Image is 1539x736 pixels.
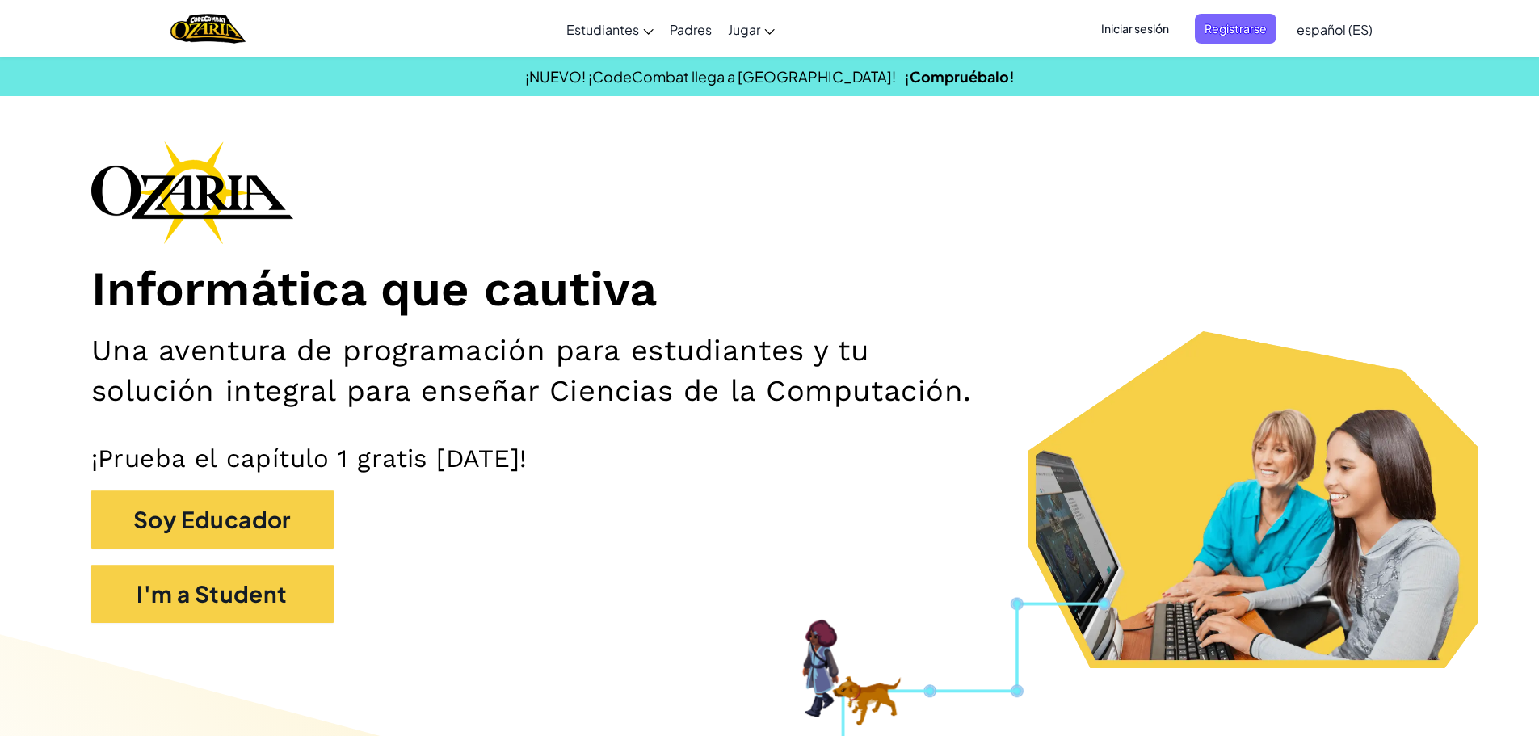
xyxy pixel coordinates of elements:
[566,21,639,38] span: Estudiantes
[91,260,1449,319] h1: Informática que cautiva
[904,67,1015,86] a: ¡Compruébalo!
[525,67,896,86] span: ¡NUEVO! ¡CodeCombat llega a [GEOGRAPHIC_DATA]!
[720,7,783,51] a: Jugar
[91,330,1001,410] h2: Una aventura de programación para estudiantes y tu solución integral para enseñar Ciencias de la ...
[662,7,720,51] a: Padres
[91,141,293,244] img: Ozaria branding logo
[91,565,334,623] button: I'm a Student
[1195,14,1276,44] button: Registrarse
[1091,14,1179,44] button: Iniciar sesión
[170,12,246,45] a: Ozaria by CodeCombat logo
[1289,7,1381,51] a: español (ES)
[558,7,662,51] a: Estudiantes
[91,443,1449,474] p: ¡Prueba el capítulo 1 gratis [DATE]!
[728,21,760,38] span: Jugar
[170,12,246,45] img: Home
[91,490,334,549] button: Soy Educador
[1297,21,1373,38] span: español (ES)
